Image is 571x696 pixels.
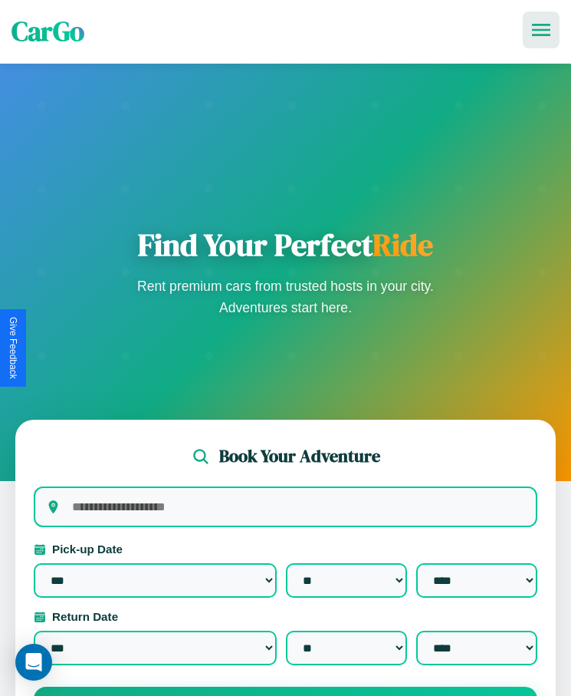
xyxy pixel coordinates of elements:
div: Open Intercom Messenger [15,644,52,681]
h2: Book Your Adventure [219,444,380,468]
span: CarGo [11,13,84,50]
label: Return Date [34,610,537,623]
h1: Find Your Perfect [133,226,439,263]
p: Rent premium cars from trusted hosts in your city. Adventures start here. [133,275,439,318]
div: Give Feedback [8,317,18,379]
span: Ride [372,224,433,266]
label: Pick-up Date [34,543,537,556]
